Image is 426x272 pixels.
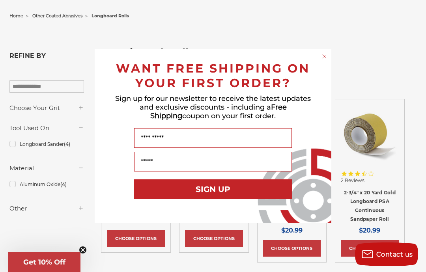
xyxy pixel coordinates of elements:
[320,52,328,60] button: Close dialog
[115,94,311,120] span: Sign up for our newsletter to receive the latest updates and exclusive discounts - including a co...
[134,179,292,199] button: SIGN UP
[116,61,310,90] span: WANT FREE SHIPPING ON YOUR FIRST ORDER?
[355,242,418,266] button: Contact us
[376,251,413,258] span: Contact us
[150,103,287,120] span: Free Shipping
